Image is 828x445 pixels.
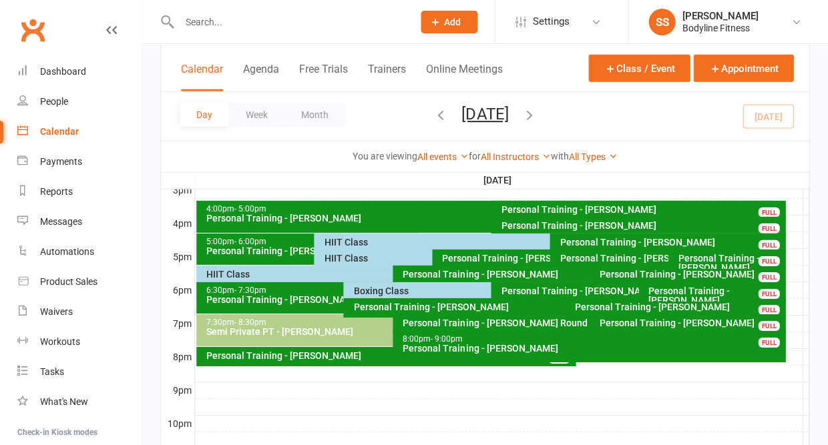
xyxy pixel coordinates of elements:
[206,213,769,223] div: Personal Training - [PERSON_NAME]
[693,55,793,82] button: Appointment
[299,63,348,91] button: Free Trials
[161,248,194,265] th: 5pm
[758,305,779,315] div: FULL
[758,338,779,348] div: FULL
[421,11,477,33] button: Add
[469,151,481,161] strong: for
[206,286,475,295] div: 6:30pm
[500,221,783,230] div: Personal Training - [PERSON_NAME]
[758,272,779,282] div: FULL
[17,237,141,267] a: Automations
[17,297,141,327] a: Waivers
[500,286,769,296] div: Personal Training - [PERSON_NAME] [PERSON_NAME]
[40,366,64,377] div: Tasks
[161,348,194,365] th: 8pm
[17,87,141,117] a: People
[353,302,769,312] div: Personal Training - [PERSON_NAME]
[758,240,779,250] div: FULL
[181,63,223,91] button: Calendar
[682,22,758,34] div: Bodyline Fitness
[444,17,461,27] span: Add
[431,334,463,344] span: - 9:00pm
[598,318,783,328] div: Personal Training - [PERSON_NAME]
[441,254,652,263] div: Personal Training - [PERSON_NAME]
[559,254,769,263] div: Personal Training - [PERSON_NAME]
[180,103,229,127] button: Day
[677,254,783,272] div: Personal Training - [PERSON_NAME]
[17,387,141,417] a: What's New
[243,63,279,91] button: Agenda
[194,172,803,189] th: [DATE]
[40,276,97,287] div: Product Sales
[758,224,779,234] div: FULL
[368,63,406,91] button: Trainers
[17,147,141,177] a: Payments
[353,151,417,161] strong: You are viewing
[206,318,573,327] div: 7:30pm
[682,10,758,22] div: [PERSON_NAME]
[284,103,345,127] button: Month
[402,318,769,328] div: Personal Training - [PERSON_NAME] Round
[402,344,783,353] div: Personal Training - [PERSON_NAME]
[17,177,141,207] a: Reports
[461,105,508,123] button: [DATE]
[17,117,141,147] a: Calendar
[569,151,618,162] a: All Types
[40,396,88,407] div: What's New
[206,351,573,360] div: Personal Training - [PERSON_NAME]
[417,151,469,162] a: All events
[648,286,783,305] div: Personal Training - [PERSON_NAME]
[323,238,769,247] div: HIIT Class
[500,205,783,214] div: Personal Training - [PERSON_NAME]
[40,126,79,137] div: Calendar
[17,207,141,237] a: Messages
[206,270,573,279] div: HIIT Class
[532,7,569,37] span: Settings
[206,205,769,213] div: 4:00pm
[234,204,266,213] span: - 5:00pm
[40,186,73,197] div: Reports
[161,181,194,198] th: 3pm
[206,238,416,246] div: 5:00pm
[551,151,569,161] strong: with
[161,315,194,332] th: 7pm
[40,156,82,167] div: Payments
[353,286,622,296] div: Boxing Class
[17,327,141,357] a: Workouts
[758,289,779,299] div: FULL
[588,55,690,82] button: Class / Event
[758,207,779,217] div: FULL
[40,336,80,347] div: Workouts
[17,267,141,297] a: Product Sales
[206,246,416,256] div: Personal Training - [PERSON_NAME]
[40,246,94,257] div: Automations
[40,96,68,107] div: People
[229,103,284,127] button: Week
[40,216,82,227] div: Messages
[481,151,551,162] a: All Instructors
[161,215,194,232] th: 4pm
[234,237,266,246] span: - 6:00pm
[234,286,266,295] span: - 7:30pm
[175,13,403,31] input: Search...
[17,57,141,87] a: Dashboard
[16,13,49,47] a: Clubworx
[206,295,475,304] div: Personal Training - [PERSON_NAME]
[426,63,502,91] button: Online Meetings
[323,254,534,263] div: HIIT Class
[758,256,779,266] div: FULL
[40,66,86,77] div: Dashboard
[17,357,141,387] a: Tasks
[402,270,769,279] div: Personal Training - [PERSON_NAME]
[161,282,194,298] th: 6pm
[598,270,783,279] div: Personal Training - [PERSON_NAME]
[206,327,573,336] div: Semi Private PT - [PERSON_NAME]
[161,415,194,432] th: 10pm
[40,306,73,317] div: Waivers
[574,302,783,312] div: Personal Training - [PERSON_NAME]
[648,9,675,35] div: SS
[234,318,266,327] span: - 8:30pm
[161,382,194,398] th: 9pm
[402,335,783,344] div: 8:00pm
[559,238,783,247] div: Personal Training - [PERSON_NAME]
